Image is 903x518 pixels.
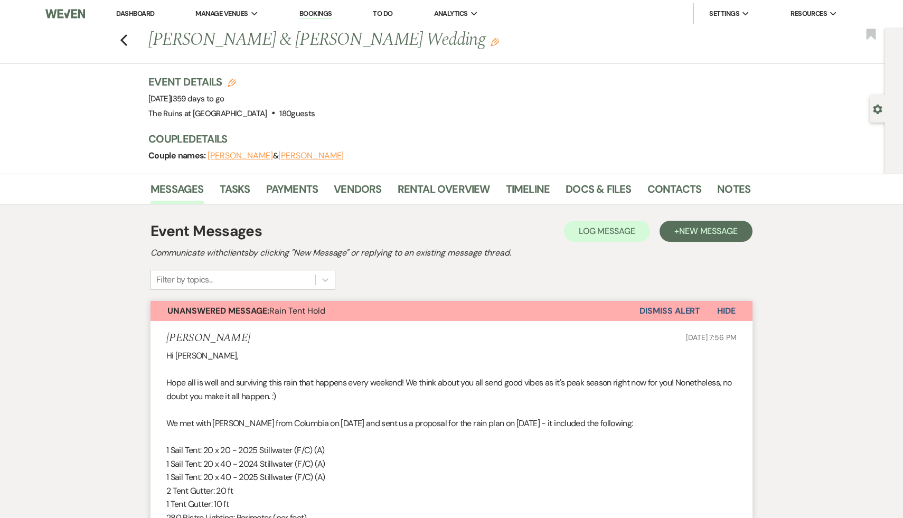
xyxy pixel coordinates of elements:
[150,247,752,259] h2: Communicate with clients by clicking "New Message" or replying to an existing message thread.
[166,497,737,511] p: 1 Tent Gutter: 10 ft
[434,8,468,19] span: Analytics
[166,332,250,345] h5: [PERSON_NAME]
[116,9,154,18] a: Dashboard
[566,181,631,204] a: Docs & Files
[686,333,737,342] span: [DATE] 7:56 PM
[579,225,635,237] span: Log Message
[647,181,702,204] a: Contacts
[491,37,499,46] button: Edit
[334,181,381,204] a: Vendors
[266,181,318,204] a: Payments
[166,484,737,498] p: 2 Tent Gutter: 20 ft
[299,9,332,19] a: Bookings
[150,181,204,204] a: Messages
[700,301,752,321] button: Hide
[373,9,392,18] a: To Do
[148,150,208,161] span: Couple names:
[166,376,737,403] p: Hope all is well and surviving this rain that happens every weekend! We think about you all send ...
[166,470,737,484] p: 1 Sail Tent: 20 x 40 - 2025 Stillwater (F/C) (A)
[679,225,738,237] span: New Message
[709,8,739,19] span: Settings
[279,108,315,119] span: 180 guests
[278,152,344,160] button: [PERSON_NAME]
[173,93,224,104] span: 359 days to go
[873,103,882,114] button: Open lead details
[208,152,273,160] button: [PERSON_NAME]
[660,221,752,242] button: +New Message
[166,444,737,457] p: 1 Sail Tent: 20 x 20 - 2025 Stillwater (F/C) (A)
[639,301,700,321] button: Dismiss Alert
[208,150,344,161] span: &
[220,181,250,204] a: Tasks
[717,305,736,316] span: Hide
[148,74,315,89] h3: Event Details
[717,181,750,204] a: Notes
[148,93,224,104] span: [DATE]
[148,131,740,146] h3: Couple Details
[156,274,213,286] div: Filter by topics...
[506,181,550,204] a: Timeline
[166,417,737,430] p: We met with [PERSON_NAME] from Columbia on [DATE] and sent us a proposal for the rain plan on [DA...
[791,8,827,19] span: Resources
[398,181,490,204] a: Rental Overview
[150,220,262,242] h1: Event Messages
[166,457,737,471] p: 1 Sail Tent: 20 x 40 - 2024 Stillwater (F/C) (A)
[171,93,224,104] span: |
[167,305,325,316] span: Rain Tent Hold
[166,349,737,363] p: Hi [PERSON_NAME],
[150,301,639,321] button: Unanswered Message:Rain Tent Hold
[167,305,269,316] strong: Unanswered Message:
[195,8,248,19] span: Manage Venues
[564,221,650,242] button: Log Message
[148,108,267,119] span: The Ruins at [GEOGRAPHIC_DATA]
[45,3,86,25] img: Weven Logo
[148,27,622,53] h1: [PERSON_NAME] & [PERSON_NAME] Wedding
